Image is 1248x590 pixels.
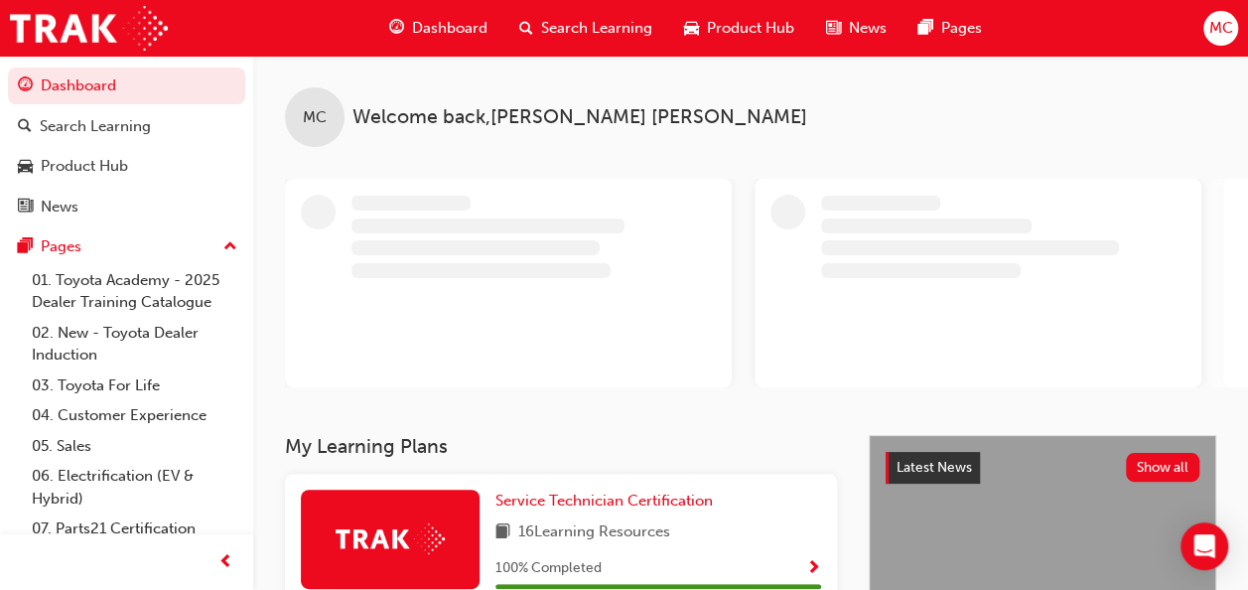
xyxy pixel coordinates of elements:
a: search-iconSearch Learning [503,8,668,49]
span: car-icon [18,158,33,176]
span: Welcome back , [PERSON_NAME] [PERSON_NAME] [352,106,807,129]
a: 05. Sales [24,431,245,462]
span: 100 % Completed [495,557,602,580]
div: Product Hub [41,155,128,178]
span: Show Progress [806,560,821,578]
button: MC [1203,11,1238,46]
span: pages-icon [18,238,33,256]
span: news-icon [826,16,841,41]
span: 16 Learning Resources [518,520,670,545]
a: 04. Customer Experience [24,400,245,431]
span: car-icon [684,16,699,41]
a: 06. Electrification (EV & Hybrid) [24,461,245,514]
img: Trak [336,523,445,554]
span: prev-icon [218,550,233,575]
h3: My Learning Plans [285,435,837,458]
a: 01. Toyota Academy - 2025 Dealer Training Catalogue [24,265,245,318]
span: up-icon [223,234,237,260]
span: MC [303,106,327,129]
span: news-icon [18,199,33,217]
a: Product Hub [8,148,245,185]
span: Latest News [897,459,972,476]
span: search-icon [519,16,533,41]
div: News [41,196,78,219]
span: News [849,17,887,40]
span: Service Technician Certification [495,492,713,510]
span: pages-icon [918,16,933,41]
a: News [8,189,245,225]
span: guage-icon [18,77,33,95]
span: Product Hub [707,17,794,40]
span: search-icon [18,118,32,136]
span: Pages [941,17,982,40]
a: guage-iconDashboard [373,8,503,49]
div: Search Learning [40,115,151,138]
a: Dashboard [8,68,245,104]
a: Search Learning [8,108,245,145]
div: Pages [41,235,81,258]
button: Pages [8,228,245,265]
a: 07. Parts21 Certification [24,514,245,544]
a: Service Technician Certification [495,490,721,513]
div: Open Intercom Messenger [1180,522,1228,570]
a: Latest NewsShow all [886,452,1199,484]
a: 02. New - Toyota Dealer Induction [24,318,245,370]
span: guage-icon [389,16,404,41]
a: pages-iconPages [902,8,998,49]
a: news-iconNews [810,8,902,49]
a: car-iconProduct Hub [668,8,810,49]
span: MC [1208,17,1232,40]
span: Search Learning [541,17,652,40]
img: Trak [10,6,168,51]
span: Dashboard [412,17,487,40]
button: DashboardSearch LearningProduct HubNews [8,64,245,228]
span: book-icon [495,520,510,545]
button: Show all [1126,453,1200,482]
a: 03. Toyota For Life [24,370,245,401]
button: Show Progress [806,556,821,581]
